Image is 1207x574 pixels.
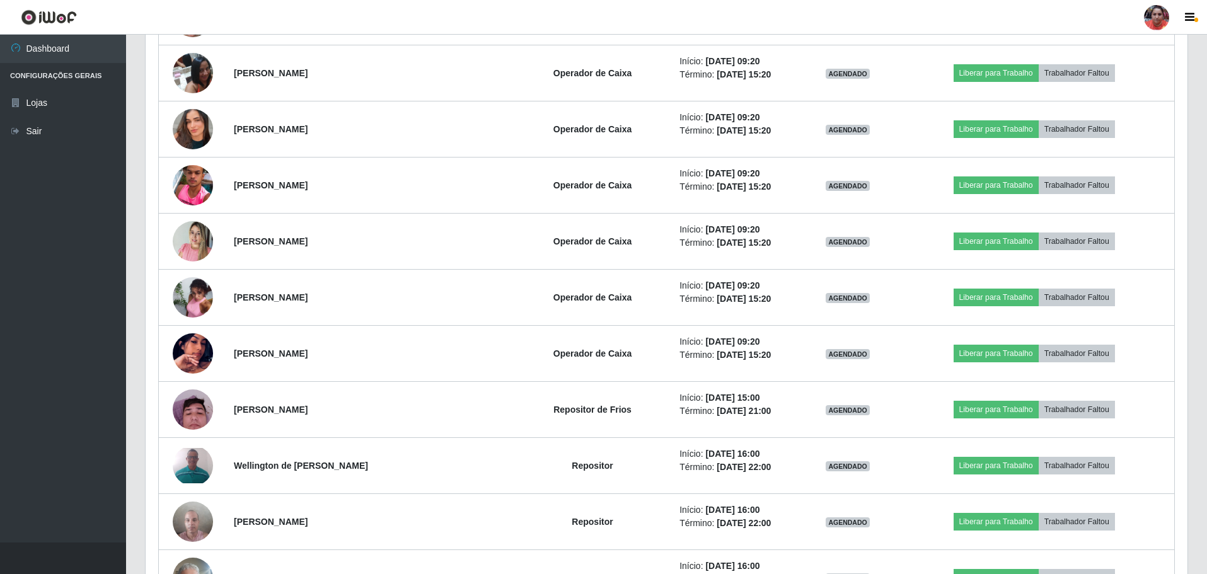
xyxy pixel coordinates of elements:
[954,232,1039,250] button: Liberar para Trabalho
[234,405,308,415] strong: [PERSON_NAME]
[173,161,213,210] img: 1757987871797.jpeg
[679,517,794,530] li: Término:
[173,382,213,436] img: 1748283755662.jpeg
[679,292,794,306] li: Término:
[717,69,771,79] time: [DATE] 15:20
[679,461,794,474] li: Término:
[234,236,308,246] strong: [PERSON_NAME]
[954,457,1039,474] button: Liberar para Trabalho
[553,236,632,246] strong: Operador de Caixa
[553,348,632,359] strong: Operador de Caixa
[572,517,613,527] strong: Repositor
[954,64,1039,82] button: Liberar para Trabalho
[679,279,794,292] li: Início:
[717,518,771,528] time: [DATE] 22:00
[234,348,308,359] strong: [PERSON_NAME]
[679,167,794,180] li: Início:
[679,335,794,348] li: Início:
[826,405,870,415] span: AGENDADO
[826,517,870,527] span: AGENDADO
[679,68,794,81] li: Término:
[679,236,794,250] li: Término:
[1039,513,1115,531] button: Trabalhador Faltou
[679,111,794,124] li: Início:
[173,46,213,100] img: 1716827942776.jpeg
[572,461,613,471] strong: Repositor
[717,406,771,416] time: [DATE] 21:00
[679,348,794,362] li: Término:
[954,120,1039,138] button: Liberar para Trabalho
[705,112,759,122] time: [DATE] 09:20
[1039,232,1115,250] button: Trabalhador Faltou
[679,223,794,236] li: Início:
[717,238,771,248] time: [DATE] 15:20
[705,168,759,178] time: [DATE] 09:20
[954,401,1039,418] button: Liberar para Trabalho
[1039,289,1115,306] button: Trabalhador Faltou
[234,180,308,190] strong: [PERSON_NAME]
[553,405,632,415] strong: Repositor de Frios
[954,176,1039,194] button: Liberar para Trabalho
[1039,64,1115,82] button: Trabalhador Faltou
[1039,120,1115,138] button: Trabalhador Faltou
[234,292,308,302] strong: [PERSON_NAME]
[717,462,771,472] time: [DATE] 22:00
[553,180,632,190] strong: Operador de Caixa
[954,289,1039,306] button: Liberar para Trabalho
[826,69,870,79] span: AGENDADO
[173,214,213,268] img: 1743364143915.jpeg
[553,68,632,78] strong: Operador de Caixa
[1039,345,1115,362] button: Trabalhador Faltou
[705,336,759,347] time: [DATE] 09:20
[679,391,794,405] li: Início:
[234,68,308,78] strong: [PERSON_NAME]
[705,449,759,459] time: [DATE] 16:00
[705,224,759,234] time: [DATE] 09:20
[826,293,870,303] span: AGENDADO
[826,461,870,471] span: AGENDADO
[173,270,213,324] img: 1750773531322.jpeg
[173,93,213,165] img: 1750801890236.jpeg
[234,461,368,471] strong: Wellington de [PERSON_NAME]
[553,292,632,302] strong: Operador de Caixa
[21,9,77,25] img: CoreUI Logo
[679,560,794,573] li: Início:
[717,294,771,304] time: [DATE] 15:20
[679,447,794,461] li: Início:
[1039,401,1115,418] button: Trabalhador Faltou
[679,405,794,418] li: Término:
[717,181,771,192] time: [DATE] 15:20
[826,349,870,359] span: AGENDADO
[954,345,1039,362] button: Liberar para Trabalho
[717,125,771,135] time: [DATE] 15:20
[234,517,308,527] strong: [PERSON_NAME]
[1039,176,1115,194] button: Trabalhador Faltou
[954,513,1039,531] button: Liberar para Trabalho
[705,393,759,403] time: [DATE] 15:00
[173,495,213,548] img: 1704808004233.jpeg
[826,125,870,135] span: AGENDADO
[826,237,870,247] span: AGENDADO
[173,448,213,483] img: 1724302399832.jpeg
[679,180,794,193] li: Término:
[679,124,794,137] li: Término:
[234,124,308,134] strong: [PERSON_NAME]
[173,318,213,389] img: 1758229509214.jpeg
[1039,457,1115,474] button: Trabalhador Faltou
[679,55,794,68] li: Início:
[826,181,870,191] span: AGENDADO
[717,350,771,360] time: [DATE] 15:20
[705,561,759,571] time: [DATE] 16:00
[705,280,759,290] time: [DATE] 09:20
[705,505,759,515] time: [DATE] 16:00
[679,503,794,517] li: Início:
[705,56,759,66] time: [DATE] 09:20
[553,124,632,134] strong: Operador de Caixa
